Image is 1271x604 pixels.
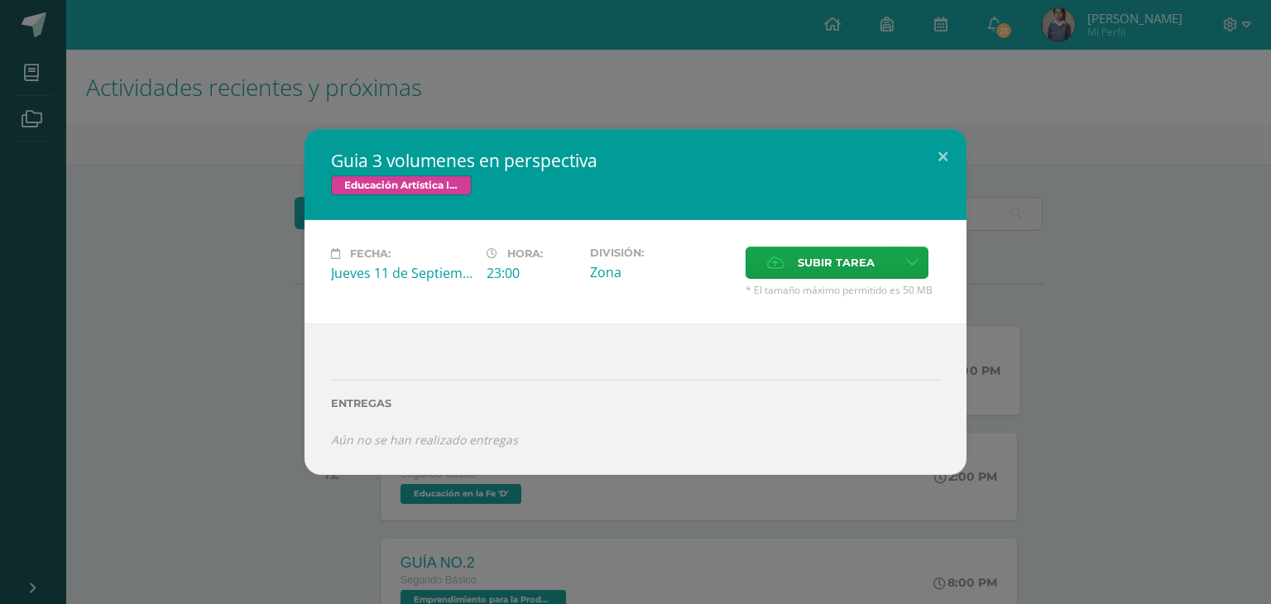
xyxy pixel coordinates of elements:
[331,149,940,172] h2: Guia 3 volumenes en perspectiva
[507,247,543,260] span: Hora:
[798,247,875,278] span: Subir tarea
[746,283,940,297] span: * El tamaño máximo permitido es 50 MB
[590,263,732,281] div: Zona
[331,264,473,282] div: Jueves 11 de Septiembre
[331,432,518,448] i: Aún no se han realizado entregas
[350,247,391,260] span: Fecha:
[590,247,732,259] label: División:
[919,129,966,185] button: Close (Esc)
[331,397,940,410] label: Entregas
[487,264,577,282] div: 23:00
[331,175,472,195] span: Educación Artística II, Artes Plásticas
